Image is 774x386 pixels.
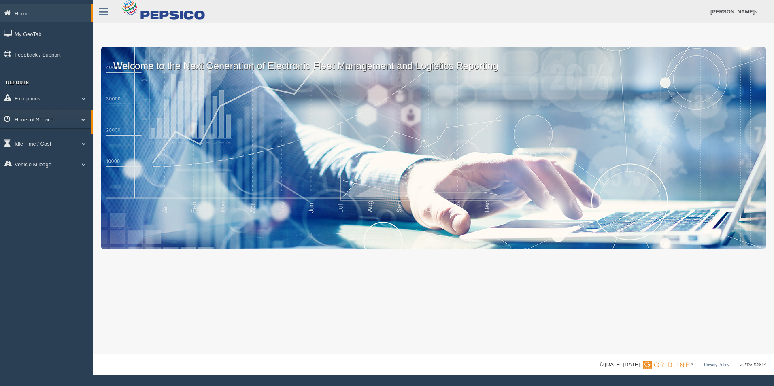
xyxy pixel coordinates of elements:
a: Privacy Policy [704,363,729,367]
span: v. 2025.6.2844 [740,363,766,367]
a: HOS Explanation Reports [15,131,91,145]
p: Welcome to the Next Generation of Electronic Fleet Management and Logistics Reporting [101,47,766,73]
div: © [DATE]-[DATE] - ™ [600,361,766,369]
img: Gridline [643,361,689,369]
